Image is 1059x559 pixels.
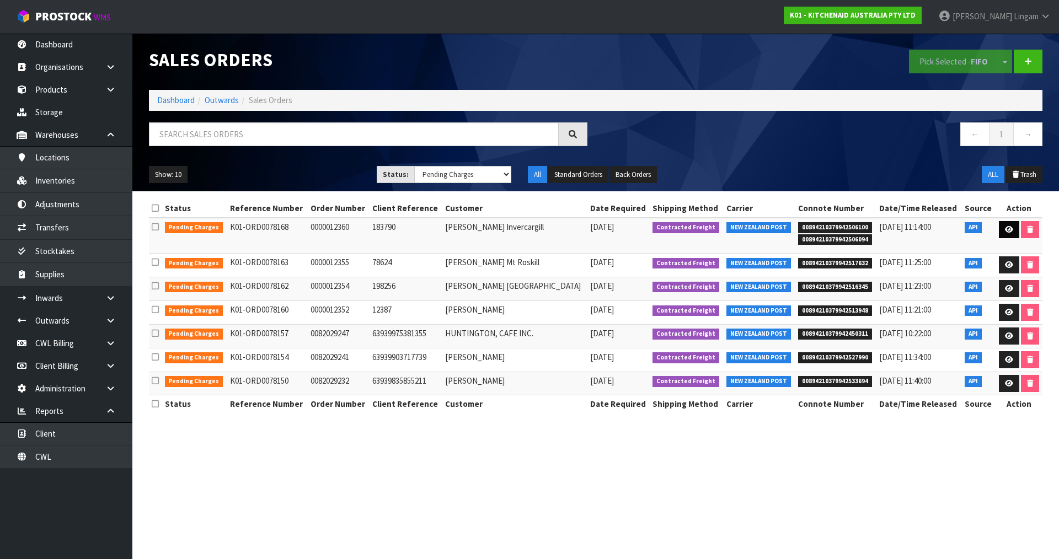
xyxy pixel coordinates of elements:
[308,372,370,395] td: 0082029232
[726,258,791,269] span: NEW ZEALAND POST
[590,257,614,267] span: [DATE]
[590,222,614,232] span: [DATE]
[962,200,996,217] th: Source
[165,376,223,387] span: Pending Charges
[604,122,1042,149] nav: Page navigation
[548,166,608,184] button: Standard Orders
[227,253,308,277] td: K01-ORD0078163
[370,372,442,395] td: 63939835855211
[165,258,223,269] span: Pending Charges
[94,12,111,23] small: WMS
[308,218,370,254] td: 0000012360
[590,328,614,338] span: [DATE]
[652,282,719,293] span: Contracted Freight
[965,305,982,316] span: API
[587,200,650,217] th: Date Required
[227,200,308,217] th: Reference Number
[798,352,872,363] span: 00894210379942527990
[996,395,1042,413] th: Action
[609,166,657,184] button: Back Orders
[205,95,239,105] a: Outwards
[370,324,442,348] td: 63939975381355
[308,253,370,277] td: 0000012355
[442,348,587,372] td: [PERSON_NAME]
[227,277,308,300] td: K01-ORD0078162
[157,95,195,105] a: Dashboard
[652,305,719,316] span: Contracted Freight
[962,395,996,413] th: Source
[965,376,982,387] span: API
[879,375,931,386] span: [DATE] 11:40:00
[795,200,876,217] th: Connote Number
[798,234,872,245] span: 00894210379942506094
[726,352,791,363] span: NEW ZEALAND POST
[587,395,650,413] th: Date Required
[953,11,1012,21] span: [PERSON_NAME]
[784,7,922,24] a: K01 - KITCHENAID AUSTRALIA PTY LTD
[308,200,370,217] th: Order Number
[726,329,791,340] span: NEW ZEALAND POST
[960,122,990,146] a: ←
[876,395,962,413] th: Date/Time Released
[879,328,931,338] span: [DATE] 10:22:00
[442,277,587,300] td: [PERSON_NAME] [GEOGRAPHIC_DATA]
[965,258,982,269] span: API
[442,218,587,254] td: [PERSON_NAME] Invercargill
[149,122,559,146] input: Search sales orders
[652,222,719,233] span: Contracted Freight
[149,50,587,70] h1: Sales Orders
[879,281,931,291] span: [DATE] 11:23:00
[165,305,223,316] span: Pending Charges
[308,277,370,300] td: 0000012354
[965,282,982,293] span: API
[798,305,872,316] span: 00894210379942513948
[650,200,724,217] th: Shipping Method
[996,200,1042,217] th: Action
[650,395,724,413] th: Shipping Method
[652,352,719,363] span: Contracted Freight
[370,277,442,300] td: 198256
[1014,11,1039,21] span: Lingam
[724,395,795,413] th: Carrier
[17,9,30,23] img: cube-alt.png
[370,348,442,372] td: 63939903717739
[652,258,719,269] span: Contracted Freight
[879,257,931,267] span: [DATE] 11:25:00
[528,166,547,184] button: All
[795,395,876,413] th: Connote Number
[227,324,308,348] td: K01-ORD0078157
[726,282,791,293] span: NEW ZEALAND POST
[165,329,223,340] span: Pending Charges
[370,253,442,277] td: 78624
[879,222,931,232] span: [DATE] 11:14:00
[798,376,872,387] span: 00894210379942533694
[590,281,614,291] span: [DATE]
[442,253,587,277] td: [PERSON_NAME] Mt Roskill
[590,352,614,362] span: [DATE]
[162,395,227,413] th: Status
[442,372,587,395] td: [PERSON_NAME]
[370,218,442,254] td: 183790
[965,329,982,340] span: API
[165,352,223,363] span: Pending Charges
[879,352,931,362] span: [DATE] 11:34:00
[442,300,587,324] td: [PERSON_NAME]
[308,324,370,348] td: 0082029247
[965,352,982,363] span: API
[726,222,791,233] span: NEW ZEALAND POST
[1005,166,1042,184] button: Trash
[798,329,872,340] span: 00894210379942450311
[726,376,791,387] span: NEW ZEALAND POST
[442,395,587,413] th: Customer
[590,375,614,386] span: [DATE]
[165,282,223,293] span: Pending Charges
[798,282,872,293] span: 00894210379942516345
[982,166,1004,184] button: ALL
[590,304,614,315] span: [DATE]
[1013,122,1042,146] a: →
[249,95,292,105] span: Sales Orders
[724,200,795,217] th: Carrier
[971,56,988,67] strong: FIFO
[370,395,442,413] th: Client Reference
[726,305,791,316] span: NEW ZEALAND POST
